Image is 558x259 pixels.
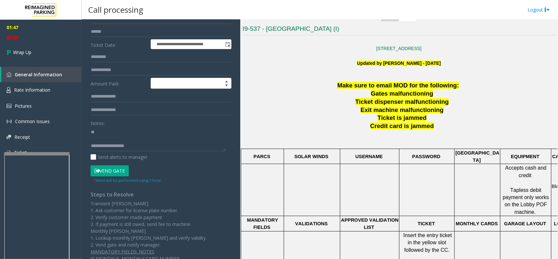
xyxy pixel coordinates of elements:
span: Wrap Up [13,49,31,56]
span: VALIDATIONS [295,221,328,226]
label: Ticket Date: [89,39,149,49]
span: Credit card is jammed [370,122,434,129]
img: 'icon' [7,135,11,139]
h3: I9-537 - [GEOGRAPHIC_DATA] (I) [243,25,555,35]
span: PARCS [254,154,270,159]
span: Ticket dispenser malfunctioning [355,98,449,105]
button: Vend Gate [91,165,129,176]
span: Ticket [14,149,27,156]
span: PASSWORD [412,154,440,159]
span: Gates malfunctioning [371,90,433,97]
h4: Steps to Resolve [91,192,231,198]
img: 'icon' [7,119,12,124]
span: Tapless debit payment only works on the Lobby POF machine. [503,187,550,215]
a: General Information [1,67,82,82]
span: General Information [15,71,62,78]
a: [STREET_ADDRESS] [376,46,421,51]
span: Receipt [14,134,30,140]
label: Amount Paid: [89,78,149,89]
u: MANDATORY FIELDS: NOTES [91,249,154,255]
span: Exit machine malfunctioning [361,106,444,113]
span: MANDATORY FIELDS [247,217,279,230]
img: 'icon' [7,72,11,77]
span: Common Issues [15,118,50,124]
span: SOLAR WINDS [295,154,329,159]
span: GARAGE LAYOUT [504,221,546,226]
b: Updated by [PERSON_NAME] - [DATE] [357,61,441,66]
span: Insert the entry ticket in the yellow slot followed by the CC. [403,232,453,253]
a: Logout [528,6,550,13]
span: MONTHLY CARDS [456,221,498,226]
p: Transient [PERSON_NAME] 1. Ask customer for license plate number. 2. Verify customer made payment... [91,200,231,248]
span: APPROVED VALIDATION LIST [341,217,400,230]
img: 'icon' [7,150,11,156]
span: Make sure to email MOD for the following: [337,82,459,89]
span: Toggle popup [224,40,231,49]
h3: Call processing [85,2,146,18]
span: Increase value [222,78,231,83]
span: Accepts cash and credit [505,165,548,178]
span: Pictures [15,103,32,109]
span: Ticket is jammed [378,114,427,121]
label: Send alerts to manager [91,154,147,160]
span: Rate Information [14,87,50,93]
img: logout [545,6,550,13]
span: Decrease value [222,83,231,89]
span: USERNAME [355,154,383,159]
img: 'icon' [7,104,11,108]
span: TICKET [418,221,435,226]
span: EQUIPMENT [511,154,539,159]
label: Notes: [91,118,105,127]
img: 'icon' [7,87,11,93]
small: Vend will be performed using 1 tone [94,178,161,183]
span: [GEOGRAPHIC_DATA] [456,150,499,163]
